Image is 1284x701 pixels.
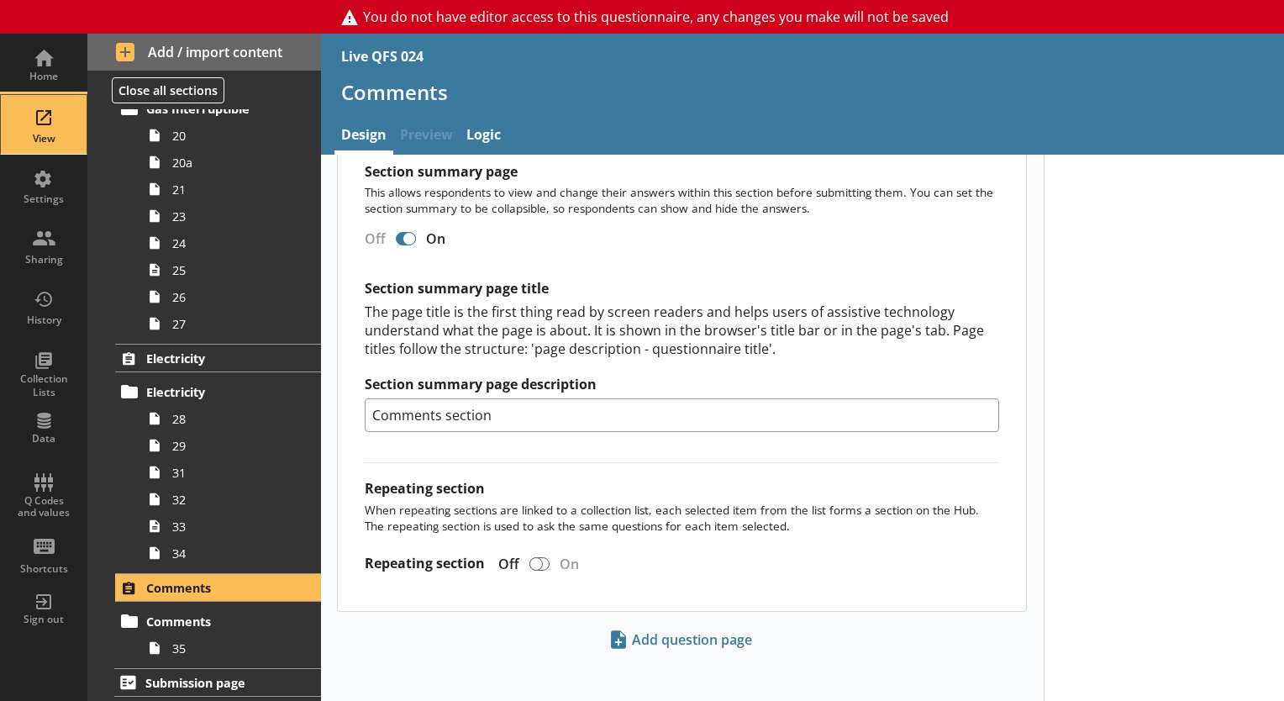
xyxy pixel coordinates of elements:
h2: Section summary page title [365,280,999,298]
span: 20a [172,155,298,171]
div: Settings [14,192,73,206]
li: Electricity282931323334 [123,378,321,567]
span: Add / import content [116,43,293,61]
div: On [553,550,592,579]
a: 34 [141,540,321,567]
a: Comments [115,608,321,635]
a: Submission page [114,668,321,697]
div: Off [485,550,526,579]
a: 28 [141,405,321,432]
div: Collection Lists [14,372,73,398]
span: 28 [172,411,298,427]
a: Logic [460,119,508,155]
span: Comments [146,580,292,596]
li: Gas Interruptible2020a212324252627 [123,95,321,337]
div: Home [14,70,73,83]
label: Repeating section [365,479,485,498]
h1: Comments [341,79,1264,105]
li: Comments35 [123,608,321,661]
div: Data [14,432,73,445]
span: 27 [172,316,298,332]
label: Repeating section [365,555,485,572]
button: Add question page [604,625,760,654]
div: Live QFS 024 [341,47,424,66]
a: Electricity [115,344,321,372]
div: Shortcuts [14,562,73,576]
a: Design [334,119,393,155]
span: Submission page [145,675,292,691]
a: Electricity [115,378,321,405]
span: 35 [172,640,298,656]
div: Off [351,229,392,248]
div: History [14,314,73,327]
a: 26 [141,283,321,310]
a: 29 [141,432,321,459]
a: 25 [141,256,321,283]
a: 27 [141,310,321,337]
a: 35 [141,635,321,661]
button: Close all sections [112,77,224,103]
span: 21 [172,182,298,198]
a: 20a [141,149,321,176]
div: On [419,229,459,248]
span: 31 [172,465,298,481]
li: CommentsComments35 [87,573,321,661]
a: 23 [141,203,321,229]
div: View [14,132,73,145]
span: 20 [172,128,298,144]
span: 26 [172,289,298,305]
span: Comments [146,614,292,630]
label: Section summary page description [365,376,999,393]
div: The page title is the first thing read by screen readers and helps users of assistive technology ... [365,303,999,358]
span: 25 [172,262,298,278]
a: 24 [141,229,321,256]
a: 31 [141,459,321,486]
div: Sharing [14,253,73,266]
div: Q Codes and values [14,495,73,519]
a: 33 [141,513,321,540]
li: ElectricityElectricity282931323334 [87,344,321,567]
div: Sign out [14,613,73,626]
span: Electricity [146,350,292,366]
a: 21 [141,176,321,203]
a: 20 [141,122,321,149]
p: When repeating sections are linked to a collection list, each selected item from the list forms a... [365,502,999,534]
span: 24 [172,235,298,251]
a: Comments [115,573,321,602]
span: Add question page [605,626,759,653]
span: Electricity [146,384,292,400]
label: Section summary page [365,162,518,181]
span: Preview [393,119,460,155]
button: Add / import content [87,34,321,71]
span: 23 [172,208,298,224]
span: 32 [172,492,298,508]
span: 33 [172,519,298,535]
span: 29 [172,438,298,454]
p: This allows respondents to view and change their answers within this section before submitting th... [365,184,999,216]
a: 32 [141,486,321,513]
span: 34 [172,546,298,561]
